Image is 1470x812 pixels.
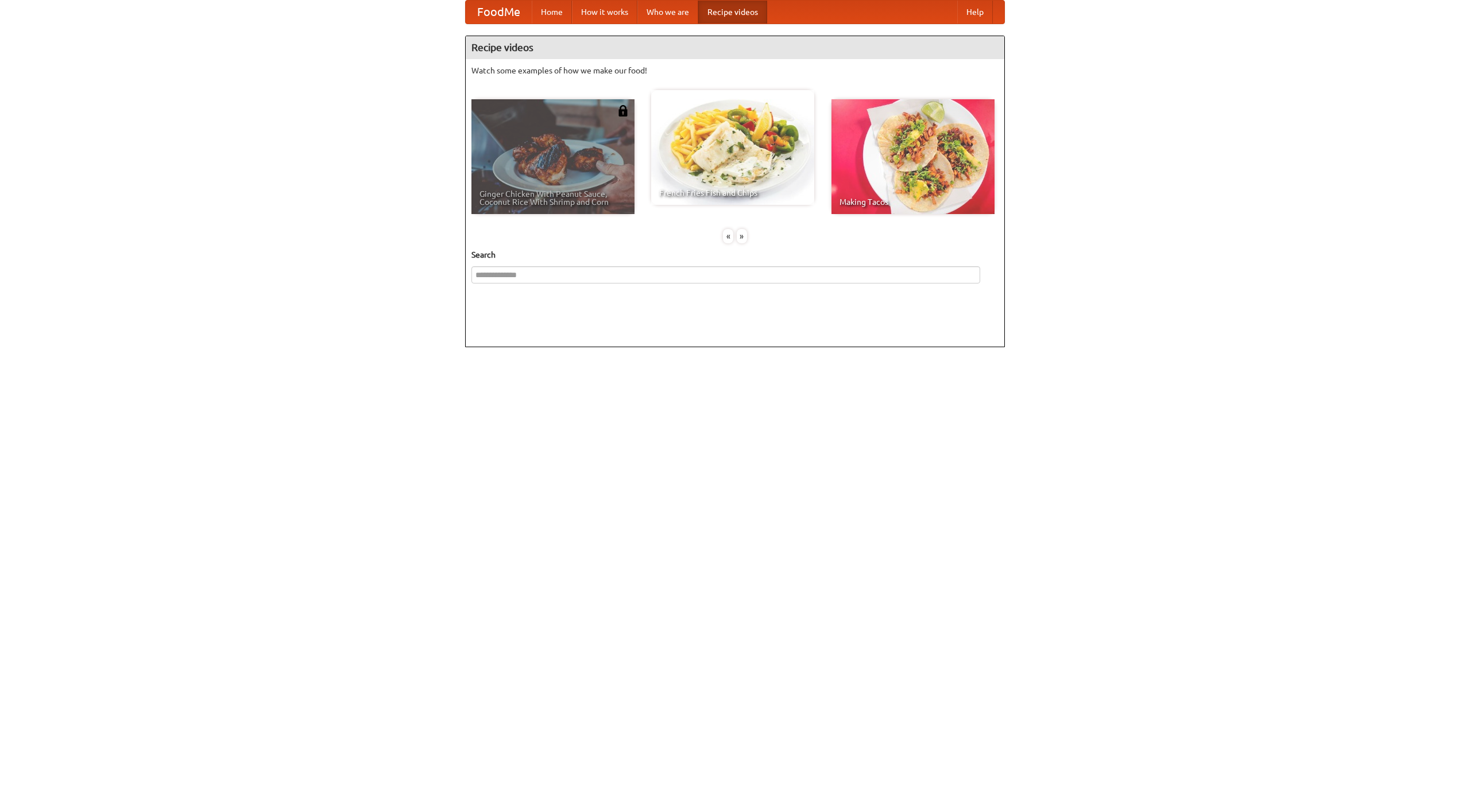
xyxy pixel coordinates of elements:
div: « [723,229,733,243]
a: French Fries Fish and Chips [651,90,814,205]
a: Making Tacos [831,99,995,214]
a: Who we are [637,1,698,24]
h4: Recipe videos [466,36,1004,59]
a: FoodMe [466,1,532,24]
a: How it works [572,1,637,24]
img: 483408.png [617,105,629,116]
span: French Fries Fish and Chips [659,189,806,197]
span: Making Tacos [840,198,987,206]
a: Home [532,1,572,24]
a: Recipe videos [698,1,767,24]
p: Watch some examples of how we make our food! [471,65,999,76]
a: Help [957,1,993,24]
h5: Search [471,249,999,261]
div: » [737,229,747,243]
